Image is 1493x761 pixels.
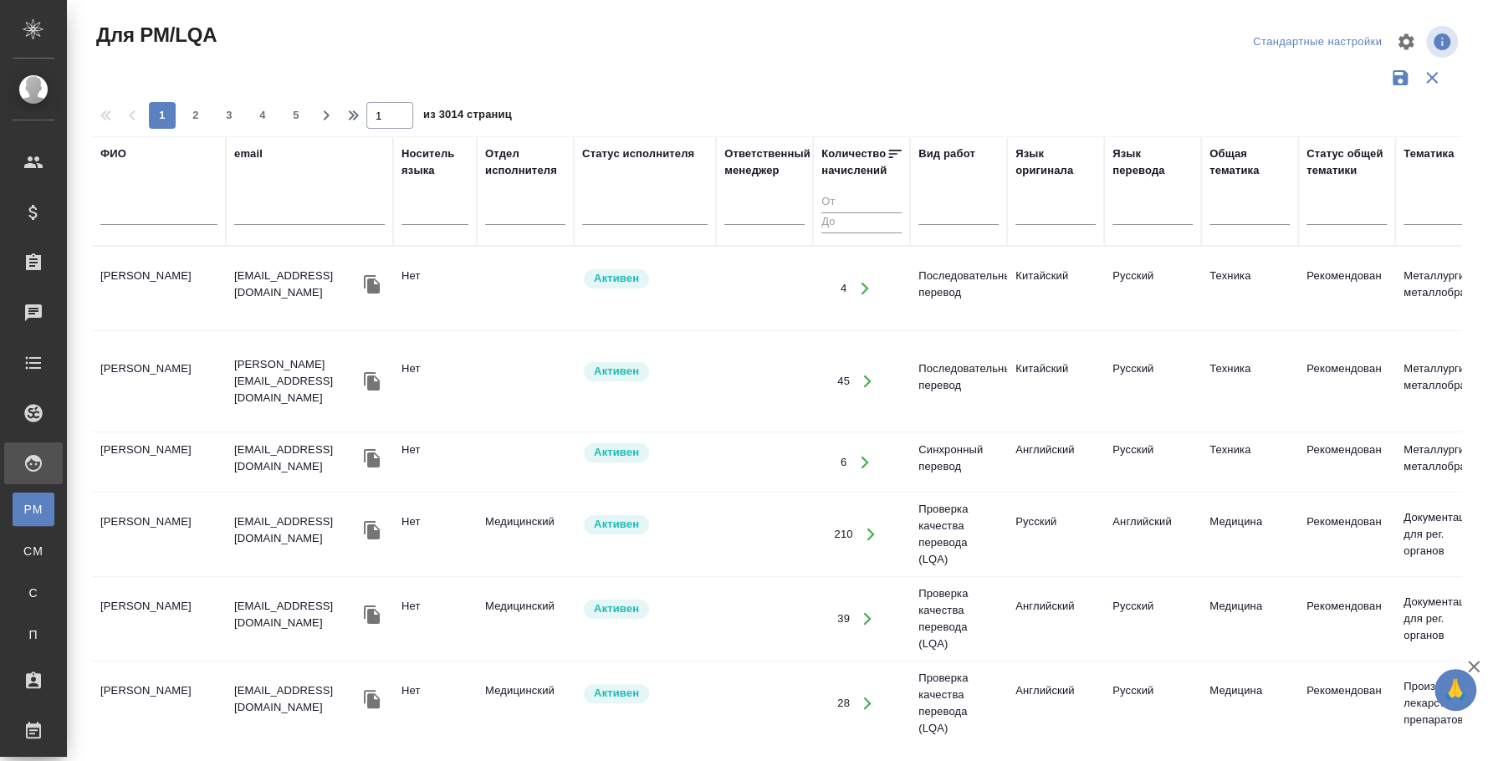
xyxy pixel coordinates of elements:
p: [EMAIL_ADDRESS][DOMAIN_NAME] [234,442,360,475]
p: Активен [594,685,639,702]
div: Тематика [1404,146,1454,162]
span: Посмотреть информацию [1426,26,1461,58]
td: Нет [393,590,477,648]
td: Английский [1007,590,1104,648]
button: Сохранить фильтры [1384,62,1416,94]
td: [PERSON_NAME] [92,259,226,318]
button: Сбросить фильтры [1416,62,1448,94]
div: Статус исполнителя [582,146,694,162]
span: 2 [182,107,209,124]
div: Статус общей тематики [1306,146,1387,179]
button: Открыть работы [854,518,888,552]
td: Английский [1007,433,1104,492]
div: 210 [834,526,852,543]
td: Нет [393,433,477,492]
a: PM [13,493,54,526]
td: Рекомендован [1298,433,1395,492]
td: Металлургия и металлобработка [1395,259,1492,318]
td: Рекомендован [1298,259,1395,318]
div: Вид работ [918,146,975,162]
button: Открыть работы [847,445,882,479]
td: Китайский [1007,259,1104,318]
td: Последовательный перевод [910,259,1007,318]
td: Русский [1007,505,1104,564]
td: Медицина [1201,674,1298,733]
td: Документация для рег. органов [1395,585,1492,652]
td: Китайский [1007,352,1104,411]
td: Металлургия и металлобработка [1395,433,1492,492]
td: Нет [393,505,477,564]
div: 45 [837,373,850,390]
span: Настроить таблицу [1386,22,1426,62]
td: Английский [1007,674,1104,733]
p: Активен [594,270,639,287]
p: Активен [594,444,639,461]
td: Синхронный перевод [910,433,1007,492]
div: email [234,146,263,162]
div: Рядовой исполнитель: назначай с учетом рейтинга [582,598,708,621]
div: Рядовой исполнитель: назначай с учетом рейтинга [582,268,708,290]
button: Скопировать [360,272,385,297]
button: Скопировать [360,687,385,712]
button: Открыть работы [851,687,885,721]
div: 28 [837,695,850,712]
button: 3 [216,102,243,129]
td: Проверка качества перевода (LQA) [910,577,1007,661]
td: Техника [1201,259,1298,318]
td: Медицинский [477,590,574,648]
p: [EMAIL_ADDRESS][DOMAIN_NAME] [234,682,360,716]
div: Носитель языка [401,146,468,179]
p: [EMAIL_ADDRESS][DOMAIN_NAME] [234,598,360,631]
td: Нет [393,352,477,411]
a: П [13,618,54,651]
input: До [821,212,902,233]
div: Язык оригинала [1015,146,1096,179]
div: 39 [837,610,850,627]
div: Ответственный менеджер [724,146,810,179]
div: Рядовой исполнитель: назначай с учетом рейтинга [582,513,708,536]
td: Русский [1104,590,1201,648]
td: Рекомендован [1298,590,1395,648]
div: Отдел исполнителя [485,146,565,179]
td: [PERSON_NAME] [92,433,226,492]
td: Английский [1104,505,1201,564]
p: Активен [594,516,639,533]
span: 4 [249,107,276,124]
button: 4 [249,102,276,129]
td: Русский [1104,352,1201,411]
td: Последовательный перевод [910,352,1007,411]
td: [PERSON_NAME] [92,590,226,648]
td: Русский [1104,433,1201,492]
td: [PERSON_NAME] [92,674,226,733]
div: 4 [841,280,846,297]
span: 🙏 [1441,672,1470,707]
td: Проверка качества перевода (LQA) [910,661,1007,745]
button: 5 [283,102,309,129]
input: От [821,192,902,213]
a: CM [13,534,54,568]
button: Открыть работы [851,365,885,399]
span: PM [21,501,46,518]
span: 3 [216,107,243,124]
button: Скопировать [360,446,385,471]
div: Рядовой исполнитель: назначай с учетом рейтинга [582,442,708,464]
td: Русский [1104,674,1201,733]
div: Язык перевода [1112,146,1193,179]
span: С [21,585,46,601]
p: [PERSON_NAME][EMAIL_ADDRESS][DOMAIN_NAME] [234,356,360,406]
p: Активен [594,363,639,380]
div: Общая тематика [1209,146,1290,179]
td: Рекомендован [1298,674,1395,733]
button: Открыть работы [847,272,882,306]
td: [PERSON_NAME] [92,505,226,564]
td: Медицина [1201,590,1298,648]
button: Скопировать [360,369,385,394]
a: С [13,576,54,610]
td: Нет [393,674,477,733]
div: Количество начислений [821,146,887,179]
td: Металлургия и металлобработка [1395,352,1492,411]
span: из 3014 страниц [423,105,512,129]
td: Медицинский [477,674,574,733]
td: Техника [1201,352,1298,411]
td: Рекомендован [1298,505,1395,564]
